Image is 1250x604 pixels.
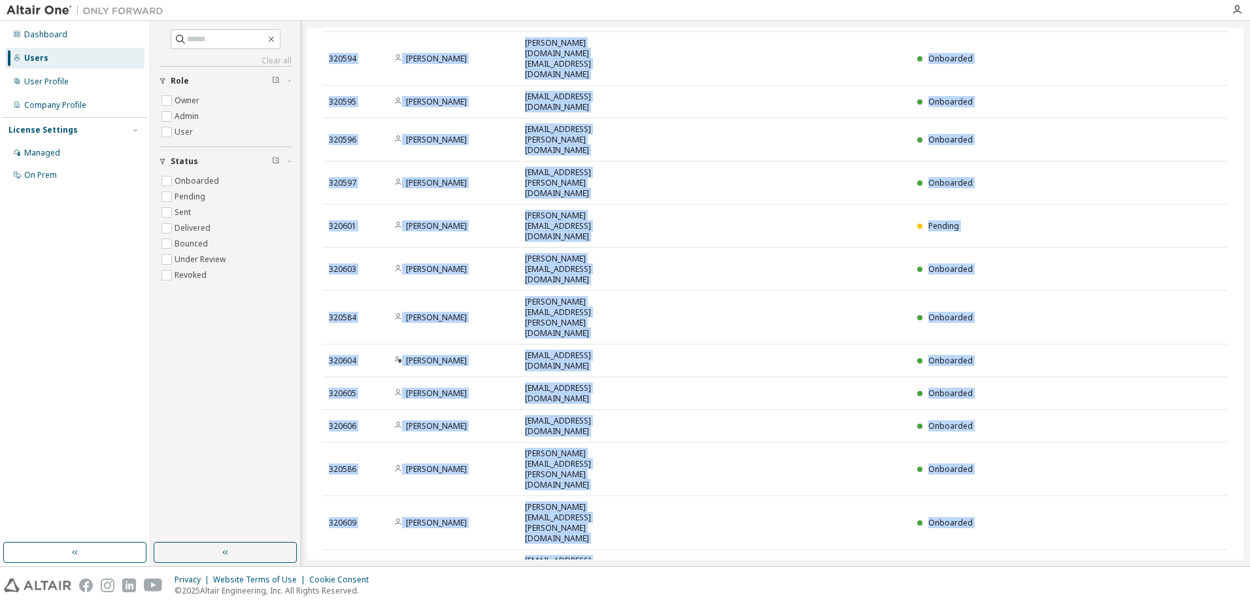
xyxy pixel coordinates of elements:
[928,420,973,431] span: Onboarded
[406,463,467,475] a: [PERSON_NAME]
[525,210,644,242] span: [PERSON_NAME][EMAIL_ADDRESS][DOMAIN_NAME]
[171,156,198,167] span: Status
[928,53,973,64] span: Onboarded
[525,254,644,285] span: [PERSON_NAME][EMAIL_ADDRESS][DOMAIN_NAME]
[406,263,467,275] a: [PERSON_NAME]
[928,355,973,366] span: Onboarded
[329,264,356,275] span: 320603
[272,156,280,167] span: Clear filter
[329,54,356,64] span: 320594
[24,148,60,158] div: Managed
[406,420,467,431] a: [PERSON_NAME]
[928,177,973,188] span: Onboarded
[329,388,356,399] span: 320605
[175,575,213,585] div: Privacy
[329,421,356,431] span: 320606
[329,178,356,188] span: 320597
[928,263,973,275] span: Onboarded
[329,135,356,145] span: 320596
[406,312,467,323] a: [PERSON_NAME]
[24,53,48,63] div: Users
[159,67,292,95] button: Role
[175,205,194,220] label: Sent
[175,189,208,205] label: Pending
[329,518,356,528] span: 320609
[928,96,973,107] span: Onboarded
[122,579,136,592] img: linkedin.svg
[175,173,222,189] label: Onboarded
[525,556,644,577] span: [EMAIL_ADDRESS][DOMAIN_NAME]
[175,585,377,596] p: © 2025 Altair Engineering, Inc. All Rights Reserved.
[525,38,644,80] span: [PERSON_NAME][DOMAIN_NAME][EMAIL_ADDRESS][DOMAIN_NAME]
[101,579,114,592] img: instagram.svg
[159,56,292,66] a: Clear all
[525,167,644,199] span: [EMAIL_ADDRESS][PERSON_NAME][DOMAIN_NAME]
[159,147,292,176] button: Status
[406,388,467,399] a: [PERSON_NAME]
[175,267,209,283] label: Revoked
[329,221,356,231] span: 320601
[329,464,356,475] span: 320586
[525,124,644,156] span: [EMAIL_ADDRESS][PERSON_NAME][DOMAIN_NAME]
[213,575,309,585] div: Website Terms of Use
[406,177,467,188] a: [PERSON_NAME]
[79,579,93,592] img: facebook.svg
[525,383,644,404] span: [EMAIL_ADDRESS][DOMAIN_NAME]
[24,100,86,110] div: Company Profile
[928,312,973,323] span: Onboarded
[24,29,67,40] div: Dashboard
[525,448,644,490] span: [PERSON_NAME][EMAIL_ADDRESS][PERSON_NAME][DOMAIN_NAME]
[24,170,57,180] div: On Prem
[175,109,201,124] label: Admin
[24,76,69,87] div: User Profile
[406,355,467,366] a: [PERSON_NAME]
[525,92,644,112] span: [EMAIL_ADDRESS][DOMAIN_NAME]
[329,356,356,366] span: 320604
[406,134,467,145] a: [PERSON_NAME]
[309,575,377,585] div: Cookie Consent
[329,97,356,107] span: 320595
[928,517,973,528] span: Onboarded
[406,96,467,107] a: [PERSON_NAME]
[8,125,78,135] div: License Settings
[406,220,467,231] a: [PERSON_NAME]
[928,388,973,399] span: Onboarded
[928,220,959,231] span: Pending
[4,579,71,592] img: altair_logo.svg
[928,134,973,145] span: Onboarded
[144,579,163,592] img: youtube.svg
[406,517,467,528] a: [PERSON_NAME]
[525,350,644,371] span: [EMAIL_ADDRESS][DOMAIN_NAME]
[175,220,213,236] label: Delivered
[525,416,644,437] span: [EMAIL_ADDRESS][DOMAIN_NAME]
[329,312,356,323] span: 320584
[171,76,189,86] span: Role
[406,53,467,64] a: [PERSON_NAME]
[175,252,228,267] label: Under Review
[525,502,644,544] span: [PERSON_NAME][EMAIL_ADDRESS][PERSON_NAME][DOMAIN_NAME]
[928,463,973,475] span: Onboarded
[175,93,202,109] label: Owner
[175,124,195,140] label: User
[272,76,280,86] span: Clear filter
[175,236,211,252] label: Bounced
[7,4,170,17] img: Altair One
[525,297,644,339] span: [PERSON_NAME][EMAIL_ADDRESS][PERSON_NAME][DOMAIN_NAME]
